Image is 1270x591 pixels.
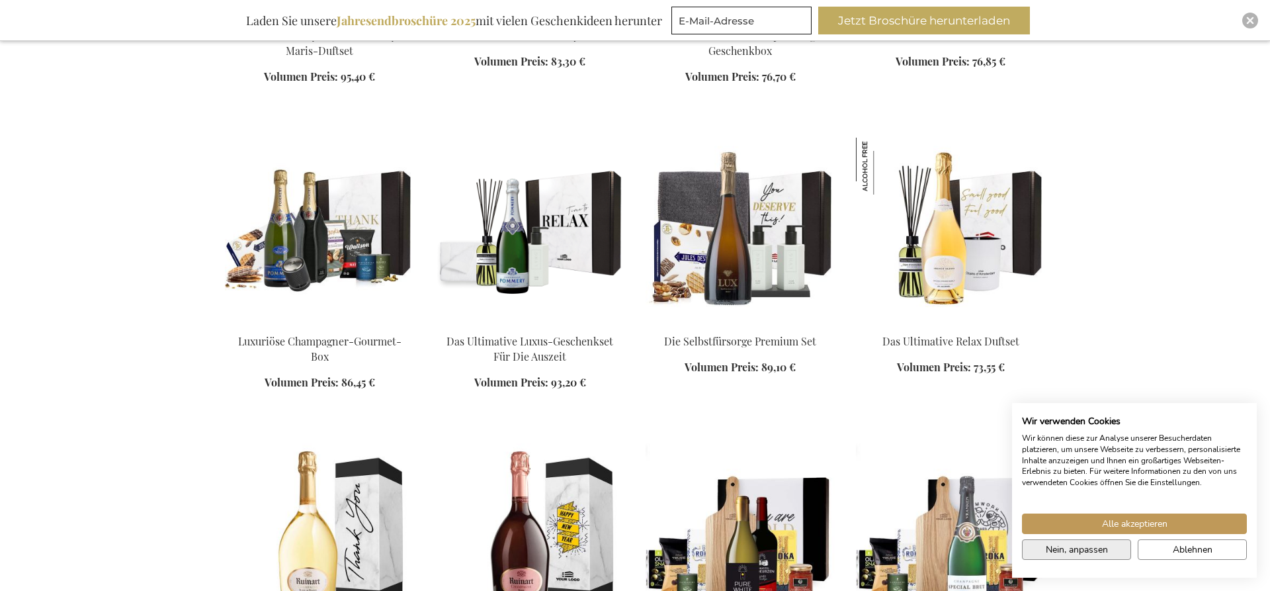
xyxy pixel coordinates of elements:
[341,69,375,83] span: 95,40 €
[474,54,548,68] span: Volumen Preis:
[474,54,585,69] a: Volumen Preis: 83,30 €
[225,318,414,330] a: Luxury Champagne Gourmet Box
[1102,517,1167,531] span: Alle akzeptieren
[671,7,816,38] form: marketing offers and promotions
[265,375,375,390] a: Volumen Preis: 86,45 €
[551,375,586,389] span: 93,20 €
[240,7,668,34] div: Laden Sie unsere mit vielen Geschenkideen herunter
[1246,17,1254,24] img: Close
[882,334,1019,348] a: Das Ultimative Relax Duftset
[972,54,1005,68] span: 76,85 €
[1138,539,1247,560] button: Alle verweigern cookies
[671,7,812,34] input: E-Mail-Adresse
[1173,543,1212,557] span: Ablehnen
[551,54,585,68] span: 83,30 €
[1022,416,1247,428] h2: Wir verwenden Cookies
[761,360,796,374] span: 89,10 €
[762,69,796,83] span: 76,70 €
[265,375,339,389] span: Volumen Preis:
[341,375,375,389] span: 86,45 €
[474,375,586,390] a: Volumen Preis: 93,20 €
[685,69,796,85] a: Volumen Preis: 76,70 €
[897,360,1005,375] a: Volumen Preis: 73,55 €
[238,334,402,363] a: Luxuriöse Champagner-Gourmet-Box
[1022,514,1247,534] button: Akzeptieren Sie alle cookies
[856,138,913,195] img: Das Ultimative Relax Duftset
[856,138,1045,323] img: The Ultimate Relax Fragrance Set
[264,69,375,85] a: Volumen Preis: 95,40 €
[337,13,476,28] b: Jahresendbroschüre 2025
[225,138,414,323] img: Luxury Champagne Gourmet Box
[685,69,759,83] span: Volumen Preis:
[474,375,548,389] span: Volumen Preis:
[685,360,759,374] span: Volumen Preis:
[646,318,835,330] a: The Premium Selfcare Set
[896,54,970,68] span: Volumen Preis:
[685,360,796,375] a: Volumen Preis: 89,10 €
[646,138,835,323] img: The Premium Selfcare Set
[974,360,1005,374] span: 73,55 €
[1242,13,1258,28] div: Close
[264,69,338,83] span: Volumen Preis:
[1022,539,1131,560] button: cookie Einstellungen anpassen
[435,138,624,323] img: The Ultimate Me-Time Luxury Gift Set
[818,7,1030,34] button: Jetzt Broschüre herunterladen
[1046,543,1108,557] span: Nein, anpassen
[446,334,613,363] a: Das Ultimative Luxus-Geschenkset Für Die Auszeit
[856,318,1045,330] a: The Ultimate Relax Fragrance Set Das Ultimative Relax Duftset
[1022,433,1247,488] p: Wir können diese zur Analyse unserer Besucherdaten platzieren, um unsere Webseite zu verbessern, ...
[435,318,624,330] a: The Ultimate Me-Time Luxury Gift Set
[897,360,971,374] span: Volumen Preis:
[896,54,1005,69] a: Volumen Preis: 76,85 €
[664,334,816,348] a: Die Selbstfürsorge Premium Set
